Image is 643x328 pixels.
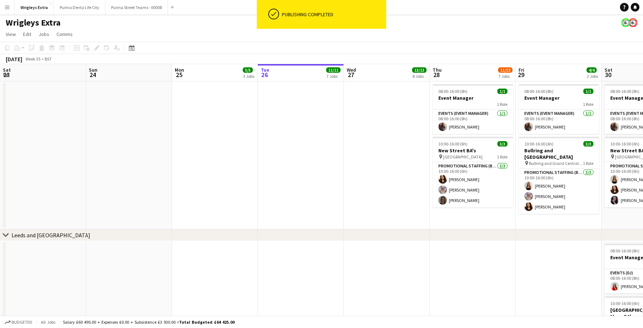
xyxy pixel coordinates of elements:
[24,56,42,62] span: Week 35
[89,67,97,73] span: Sun
[519,137,599,214] app-job-card: 10:00-16:00 (6h)3/3Bullring and [GEOGRAPHIC_DATA] Bullring and Grand Central BA's1 RolePromotiona...
[12,232,90,239] div: Leeds and [GEOGRAPHIC_DATA]
[2,71,11,79] span: 23
[433,84,513,134] app-job-card: 08:00-16:00 (8h)1/1Event Manager1 RoleEvents (Event Manager)1/108:00-16:00 (8h)[PERSON_NAME]
[63,319,234,325] div: Salary £60 495.00 + Expenses £0.00 + Subsistence £3 930.00 =
[433,109,513,134] app-card-role: Events (Event Manager)1/108:00-16:00 (8h)[PERSON_NAME]
[261,67,269,73] span: Tue
[497,154,507,159] span: 1 Role
[519,84,599,134] app-job-card: 08:00-16:00 (8h)1/1Event Manager1 RoleEvents (Event Manager)1/108:00-16:00 (8h)[PERSON_NAME]
[517,71,524,79] span: 29
[347,67,356,73] span: Wed
[524,89,553,94] span: 08:00-16:00 (8h)
[433,95,513,101] h3: Event Manager
[519,169,599,214] app-card-role: Promotional Staffing (Brand Ambassadors)3/310:00-16:00 (6h)[PERSON_NAME][PERSON_NAME][PERSON_NAME]
[519,147,599,160] h3: Bullring and [GEOGRAPHIC_DATA]
[524,141,553,147] span: 10:00-16:00 (6h)
[45,56,52,62] div: BST
[260,71,269,79] span: 26
[610,248,639,253] span: 08:00-16:00 (8h)
[15,0,54,14] button: Wrigleys Extra
[40,319,57,325] span: All jobs
[12,320,32,325] span: Budgeted
[583,161,593,166] span: 1 Role
[529,161,583,166] span: Bullring and Grand Central BA's
[433,162,513,207] app-card-role: Promotional Staffing (Brand Ambassadors)3/310:00-16:00 (6h)[PERSON_NAME][PERSON_NAME][PERSON_NAME]
[56,31,73,37] span: Comms
[583,102,593,107] span: 1 Role
[438,89,468,94] span: 08:00-16:00 (8h)
[174,71,184,79] span: 25
[498,67,512,73] span: 11/12
[23,31,31,37] span: Edit
[54,0,105,14] button: Purina Denta Life City
[3,67,11,73] span: Sat
[610,89,639,94] span: 08:00-16:00 (8h)
[36,30,52,39] a: Jobs
[243,73,254,79] div: 3 Jobs
[433,67,442,73] span: Thu
[519,95,599,101] h3: Event Manager
[610,141,639,147] span: 10:00-16:00 (6h)
[497,141,507,147] span: 3/3
[433,147,513,154] h3: New Street BA's
[20,30,34,39] a: Edit
[438,141,468,147] span: 10:00-16:00 (6h)
[326,67,341,73] span: 11/11
[282,11,383,18] div: Publishing completed
[327,73,340,79] div: 7 Jobs
[412,73,426,79] div: 8 Jobs
[587,67,597,73] span: 4/4
[519,67,524,73] span: Fri
[629,18,637,27] app-user-avatar: Bounce Activations Ltd
[54,30,76,39] a: Comms
[6,31,16,37] span: View
[346,71,356,79] span: 27
[243,67,253,73] span: 5/5
[605,67,612,73] span: Sat
[3,30,19,39] a: View
[88,71,97,79] span: 24
[175,67,184,73] span: Mon
[519,109,599,134] app-card-role: Events (Event Manager)1/108:00-16:00 (8h)[PERSON_NAME]
[432,71,442,79] span: 28
[497,89,507,94] span: 1/1
[38,31,49,37] span: Jobs
[583,141,593,147] span: 3/3
[587,73,598,79] div: 2 Jobs
[6,17,60,28] h1: Wrigleys Extra
[433,137,513,207] app-job-card: 10:00-16:00 (6h)3/3New Street BA's [GEOGRAPHIC_DATA]1 RolePromotional Staffing (Brand Ambassadors...
[443,154,483,159] span: [GEOGRAPHIC_DATA]
[603,71,612,79] span: 30
[583,89,593,94] span: 1/1
[610,301,639,306] span: 10:00-16:00 (6h)
[6,55,22,63] div: [DATE]
[412,67,427,73] span: 13/13
[621,18,630,27] app-user-avatar: Bounce Activations Ltd
[4,318,33,326] button: Budgeted
[498,73,512,79] div: 7 Jobs
[179,319,234,325] span: Total Budgeted £64 425.00
[105,0,168,14] button: Purina Street Teams - 00008
[497,102,507,107] span: 1 Role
